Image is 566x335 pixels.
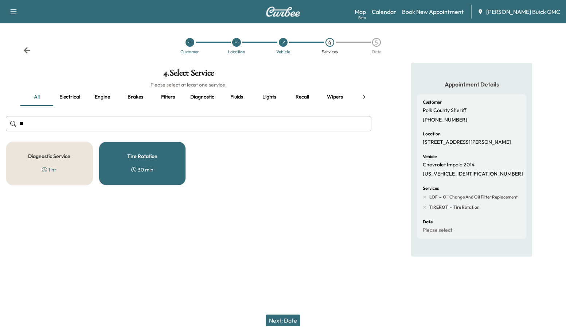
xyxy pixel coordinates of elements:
[276,50,290,54] div: Vehicle
[28,154,70,159] h5: Diagnostic Service
[423,117,467,123] p: [PHONE_NUMBER]
[184,88,220,106] button: Diagnostic
[131,166,153,173] div: 30 min
[429,194,438,200] span: LOF
[23,47,31,54] div: Back
[372,50,381,54] div: Date
[266,7,301,17] img: Curbee Logo
[86,88,119,106] button: Engine
[319,88,351,106] button: Wipers
[6,69,371,81] h1: 4 . Select Service
[119,88,152,106] button: Brakes
[253,88,286,106] button: Lights
[228,50,245,54] div: Location
[322,50,338,54] div: Services
[423,100,442,104] h6: Customer
[448,204,452,211] span: -
[423,139,511,146] p: [STREET_ADDRESS][PERSON_NAME]
[423,162,475,168] p: Chevrolet Impala 2014
[423,107,467,114] p: Polk County Sheriff
[286,88,319,106] button: Recall
[53,88,86,106] button: Electrical
[423,154,437,159] h6: Vehicle
[402,7,464,16] a: Book New Appointment
[441,194,518,200] span: Oil Change and Oil Filter Replacement
[429,204,448,210] span: TIREROT
[423,227,452,234] p: Please select
[351,88,384,106] button: Tires
[486,7,560,16] span: [PERSON_NAME] Buick GMC
[423,186,439,190] h6: Services
[423,171,523,177] p: [US_VEHICLE_IDENTIFICATION_NUMBER]
[438,193,441,201] span: -
[358,15,366,20] div: Beta
[20,88,357,106] div: basic tabs example
[152,88,184,106] button: Filters
[417,80,526,88] h5: Appointment Details
[6,81,371,88] h6: Please select at least one service.
[325,38,334,47] div: 4
[180,50,199,54] div: Customer
[452,204,480,210] span: Tire Rotation
[372,7,396,16] a: Calendar
[220,88,253,106] button: Fluids
[42,166,56,173] div: 1 hr
[20,88,53,106] button: all
[266,315,300,326] button: Next: Date
[355,7,366,16] a: MapBeta
[372,38,381,47] div: 5
[127,154,157,159] h5: Tire Rotation
[423,132,441,136] h6: Location
[423,220,433,224] h6: Date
